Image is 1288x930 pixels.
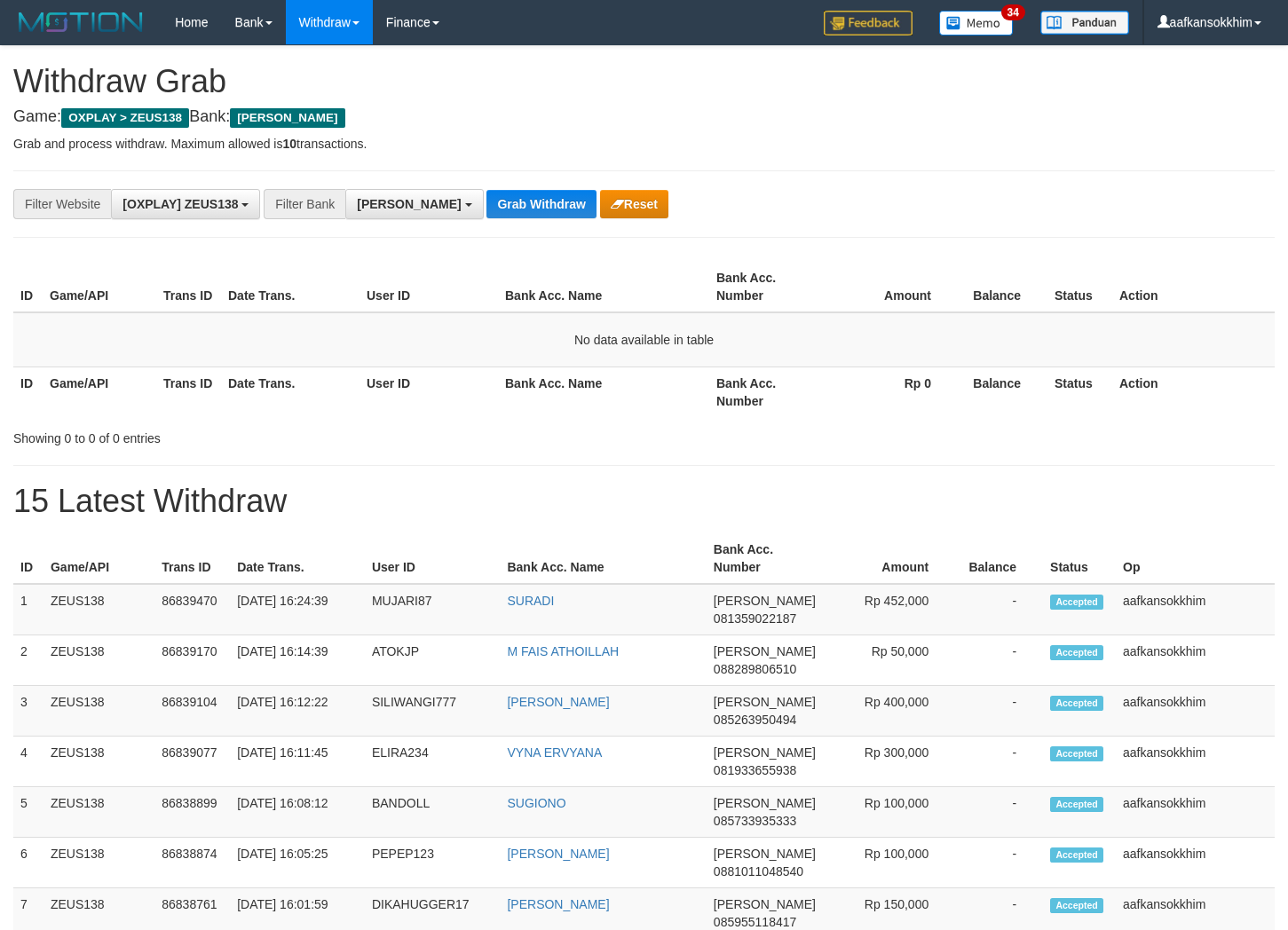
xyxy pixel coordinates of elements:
td: 86838899 [154,787,230,838]
span: Accepted [1050,847,1103,863]
div: Filter Bank [264,189,345,219]
span: Accepted [1050,696,1103,711]
td: - [955,686,1043,737]
td: 86838874 [154,838,230,888]
th: ID [13,366,43,417]
a: SUGIONO [507,796,565,810]
td: - [955,584,1043,635]
td: [DATE] 16:24:39 [230,584,365,635]
td: Rp 452,000 [823,584,955,635]
img: Feedback.jpg [824,11,913,35]
td: ZEUS138 [43,737,154,787]
td: 4 [13,737,43,787]
th: Status [1043,533,1116,584]
th: Action [1112,366,1275,417]
img: Button%20Memo.svg [939,11,1014,35]
th: Rp 0 [823,366,958,417]
span: Copy 088289806510 to clipboard [714,662,796,676]
a: VYNA ERVYANA [507,745,602,760]
span: [OXPLAY] ZEUS138 [122,197,238,211]
td: ZEUS138 [43,635,154,686]
td: MUJARI87 [365,584,501,635]
th: User ID [360,366,498,417]
span: [PERSON_NAME] [714,847,816,861]
th: Date Trans. [230,533,365,584]
span: Accepted [1050,797,1103,812]
td: - [955,838,1043,888]
td: - [955,635,1043,686]
th: ID [13,262,43,312]
th: Trans ID [156,366,221,417]
strong: 10 [282,137,296,151]
td: 1 [13,584,43,635]
img: MOTION_logo.png [13,9,148,35]
td: 86839470 [154,584,230,635]
th: User ID [360,262,498,312]
span: Accepted [1050,645,1103,660]
td: 86839104 [154,686,230,737]
div: Filter Website [13,189,111,219]
th: Balance [955,533,1043,584]
img: panduan.png [1040,11,1129,35]
span: [PERSON_NAME] [714,897,816,911]
th: Balance [958,366,1047,417]
td: PEPEP123 [365,838,501,888]
td: 86839170 [154,635,230,686]
span: Copy 085263950494 to clipboard [714,713,796,727]
th: ID [13,533,43,584]
h1: 15 Latest Withdraw [13,484,1275,519]
td: aafkansokkhim [1116,838,1275,888]
span: Accepted [1050,746,1103,761]
th: Action [1112,262,1275,312]
span: Copy 081359022187 to clipboard [714,611,796,626]
th: Status [1047,262,1112,312]
td: Rp 100,000 [823,787,955,838]
th: Bank Acc. Number [707,533,823,584]
th: Game/API [43,262,156,312]
a: [PERSON_NAME] [507,847,609,861]
td: ZEUS138 [43,787,154,838]
span: Accepted [1050,595,1103,610]
span: Copy 085955118417 to clipboard [714,915,796,929]
th: Bank Acc. Name [498,366,709,417]
td: Rp 300,000 [823,737,955,787]
th: Status [1047,366,1112,417]
th: Game/API [43,533,154,584]
th: Amount [823,533,955,584]
span: [PERSON_NAME] [357,197,461,211]
th: Trans ID [156,262,221,312]
td: ATOKJP [365,635,501,686]
th: Date Trans. [221,262,360,312]
td: [DATE] 16:05:25 [230,838,365,888]
td: [DATE] 16:08:12 [230,787,365,838]
span: [PERSON_NAME] [714,594,816,608]
td: aafkansokkhim [1116,787,1275,838]
td: [DATE] 16:12:22 [230,686,365,737]
td: 2 [13,635,43,686]
td: aafkansokkhim [1116,635,1275,686]
td: ZEUS138 [43,838,154,888]
span: [PERSON_NAME] [714,644,816,658]
td: BANDOLL [365,787,501,838]
td: 5 [13,787,43,838]
span: [PERSON_NAME] [714,796,816,810]
th: Trans ID [154,533,230,584]
th: Game/API [43,366,156,417]
td: No data available in table [13,312,1275,367]
td: [DATE] 16:14:39 [230,635,365,686]
td: Rp 50,000 [823,635,955,686]
th: Bank Acc. Name [500,533,706,584]
span: Copy 081933655938 to clipboard [714,763,796,777]
th: Amount [823,262,958,312]
a: SURADI [507,594,554,608]
h1: Withdraw Grab [13,64,1275,99]
td: Rp 100,000 [823,838,955,888]
th: Op [1116,533,1275,584]
td: 86839077 [154,737,230,787]
span: [PERSON_NAME] [714,745,816,760]
span: Copy 0881011048540 to clipboard [714,864,803,879]
td: ZEUS138 [43,584,154,635]
td: 6 [13,838,43,888]
td: - [955,787,1043,838]
div: Showing 0 to 0 of 0 entries [13,422,524,447]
